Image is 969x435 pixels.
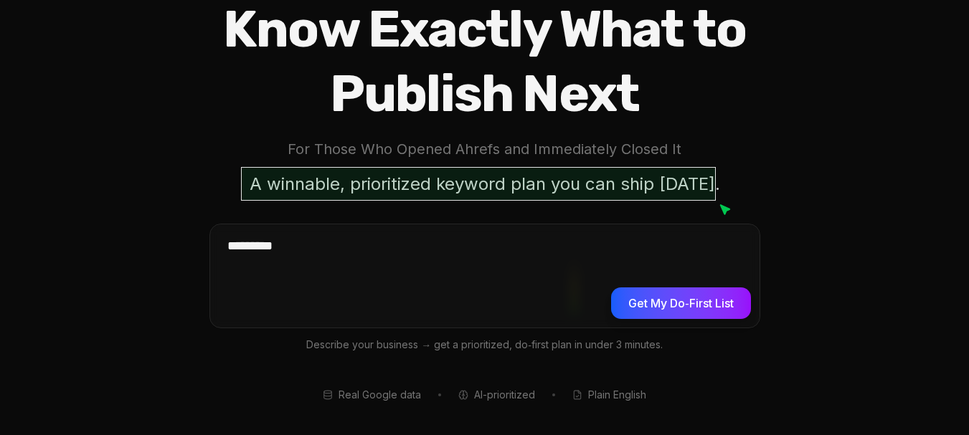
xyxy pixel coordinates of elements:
p: Describe your business → get a prioritized, do‑first plan in under 3 minutes. [209,337,760,353]
p: For Those Who Opened Ahrefs and Immediately Closed It [164,138,806,161]
p: A winnable, prioritized keyword plan you can ship [DATE]. [241,167,729,201]
span: AI-prioritized [474,388,535,402]
button: Get My Do‑First List [611,287,750,319]
span: Plain English [588,388,646,402]
span: Real Google data [339,388,421,402]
